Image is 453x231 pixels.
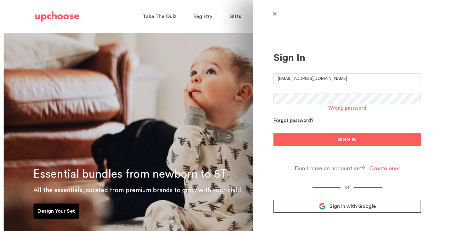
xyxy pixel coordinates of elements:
div: Create one! [369,165,400,172]
button: SIGN IN [273,133,421,146]
span: Don't have an account yet? [295,165,365,172]
span: or [341,185,354,190]
span: SIGN IN [338,136,357,143]
div: Sign In [273,52,421,64]
span: Sign in with Google [330,203,376,210]
input: E-mail [273,73,421,84]
div: Forgot password? [273,118,313,124]
div: Wrong password [328,106,366,112]
a: Sign in with Google [273,200,421,213]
